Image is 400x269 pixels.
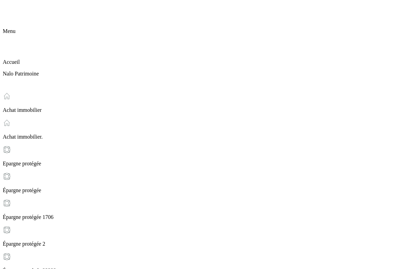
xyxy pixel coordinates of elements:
p: Nalo Patrimoine [3,71,397,77]
div: Épargne protégée [3,172,397,194]
p: Épargne protégée [3,187,397,194]
p: Achat immobilier. [3,134,397,140]
div: Achat immobilier. [3,119,397,140]
p: Accueil [3,59,397,65]
div: Accueil [3,44,397,65]
span: Menu [3,28,15,34]
div: Epargne protégée [3,145,397,167]
p: Epargne protégée [3,161,397,167]
p: Épargne protégée 2 [3,241,397,247]
div: Achat immobilier [3,92,397,113]
div: Épargne protégée 2 [3,226,397,247]
p: Épargne protégée 1706 [3,214,397,220]
div: Épargne protégée 1706 [3,199,397,220]
p: Achat immobilier [3,107,397,113]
